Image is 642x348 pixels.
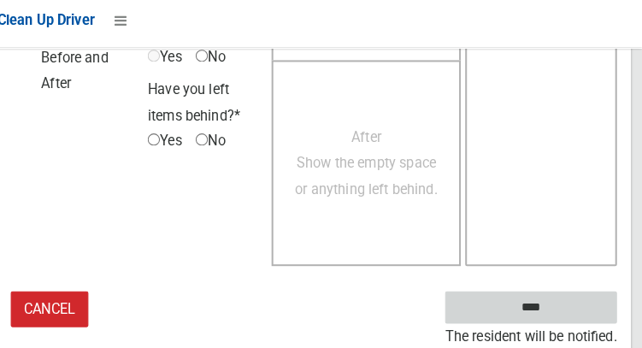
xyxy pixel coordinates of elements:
span: Clean Up Driver [10,19,106,35]
span: After Show the empty space or anything left behind. [303,134,442,201]
span: No [205,51,234,77]
span: Yes [158,51,191,77]
a: Clean Up Driver [10,15,106,40]
span: Oversize - Before and After [28,27,150,103]
span: Have you left items behind?* [158,87,249,129]
span: Yes [158,133,191,159]
span: No [205,133,234,159]
a: Cancel [24,293,100,328]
